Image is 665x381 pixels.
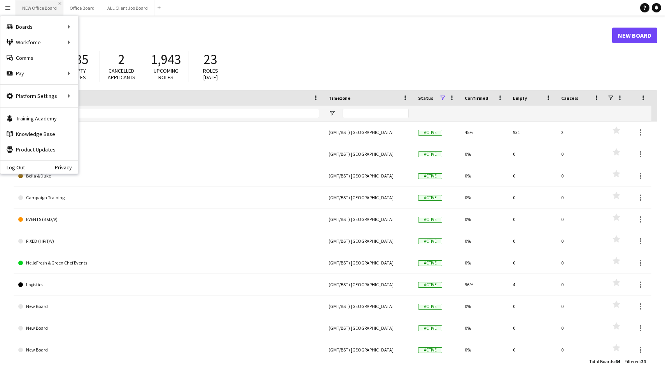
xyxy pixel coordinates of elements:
[508,252,556,273] div: 0
[556,339,605,360] div: 0
[508,230,556,252] div: 0
[18,274,319,296] a: Logistics
[18,339,319,361] a: New Board
[418,173,442,179] span: Active
[589,358,614,364] span: Total Boards
[556,296,605,317] div: 0
[0,19,78,35] div: Boards
[460,165,508,186] div: 0%
[556,143,605,165] div: 0
[0,111,78,126] a: Training Academy
[460,252,508,273] div: 0%
[556,252,605,273] div: 0
[55,164,78,170] a: Privacy
[343,109,409,118] input: Timezone Filter Input
[418,195,442,201] span: Active
[460,317,508,339] div: 0%
[203,67,218,81] span: Roles [DATE]
[465,95,488,101] span: Confirmed
[460,209,508,230] div: 0%
[460,296,508,317] div: 0%
[324,143,413,165] div: (GMT/BST) [GEOGRAPHIC_DATA]
[508,122,556,143] div: 931
[154,67,178,81] span: Upcoming roles
[151,51,181,68] span: 1,943
[625,354,646,369] div: :
[508,296,556,317] div: 0
[108,67,135,81] span: Cancelled applicants
[324,296,413,317] div: (GMT/BST) [GEOGRAPHIC_DATA]
[18,122,319,143] a: ALL Client Job Board
[612,28,657,43] a: New Board
[18,165,319,187] a: Bella & Duke
[101,0,154,16] button: ALL Client Job Board
[513,95,527,101] span: Empty
[324,317,413,339] div: (GMT/BST) [GEOGRAPHIC_DATA]
[324,230,413,252] div: (GMT/BST) [GEOGRAPHIC_DATA]
[508,339,556,360] div: 0
[63,0,101,16] button: Office Board
[556,317,605,339] div: 0
[16,0,63,16] button: NEW Office Board
[556,209,605,230] div: 0
[0,35,78,50] div: Workforce
[0,126,78,142] a: Knowledge Base
[118,51,125,68] span: 2
[556,122,605,143] div: 2
[0,88,78,104] div: Platform Settings
[329,95,350,101] span: Timezone
[18,187,319,209] a: Campaign Training
[324,339,413,360] div: (GMT/BST) [GEOGRAPHIC_DATA]
[14,30,612,41] h1: Boards
[615,358,620,364] span: 64
[324,209,413,230] div: (GMT/BST) [GEOGRAPHIC_DATA]
[32,109,319,118] input: Board name Filter Input
[418,151,442,157] span: Active
[18,296,319,317] a: New Board
[418,238,442,244] span: Active
[418,260,442,266] span: Active
[418,130,442,136] span: Active
[324,187,413,208] div: (GMT/BST) [GEOGRAPHIC_DATA]
[460,230,508,252] div: 0%
[418,347,442,353] span: Active
[418,304,442,310] span: Active
[324,165,413,186] div: (GMT/BST) [GEOGRAPHIC_DATA]
[324,274,413,295] div: (GMT/BST) [GEOGRAPHIC_DATA]
[556,274,605,295] div: 0
[641,358,646,364] span: 24
[625,358,640,364] span: Filtered
[0,50,78,66] a: Comms
[18,317,319,339] a: New Board
[508,274,556,295] div: 4
[460,143,508,165] div: 0%
[329,110,336,117] button: Open Filter Menu
[460,187,508,208] div: 0%
[18,252,319,274] a: HelloFresh & Green Chef Events
[418,217,442,223] span: Active
[508,187,556,208] div: 0
[460,274,508,295] div: 96%
[0,164,25,170] a: Log Out
[556,165,605,186] div: 0
[418,325,442,331] span: Active
[18,209,319,230] a: EVENTS (B&D/V)
[418,95,433,101] span: Status
[460,122,508,143] div: 45%
[324,122,413,143] div: (GMT/BST) [GEOGRAPHIC_DATA]
[0,66,78,81] div: Pay
[589,354,620,369] div: :
[508,143,556,165] div: 0
[561,95,578,101] span: Cancels
[556,187,605,208] div: 0
[204,51,217,68] span: 23
[508,165,556,186] div: 0
[556,230,605,252] div: 0
[508,317,556,339] div: 0
[18,143,319,165] a: Beer52 Events
[324,252,413,273] div: (GMT/BST) [GEOGRAPHIC_DATA]
[508,209,556,230] div: 0
[460,339,508,360] div: 0%
[418,282,442,288] span: Active
[0,142,78,157] a: Product Updates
